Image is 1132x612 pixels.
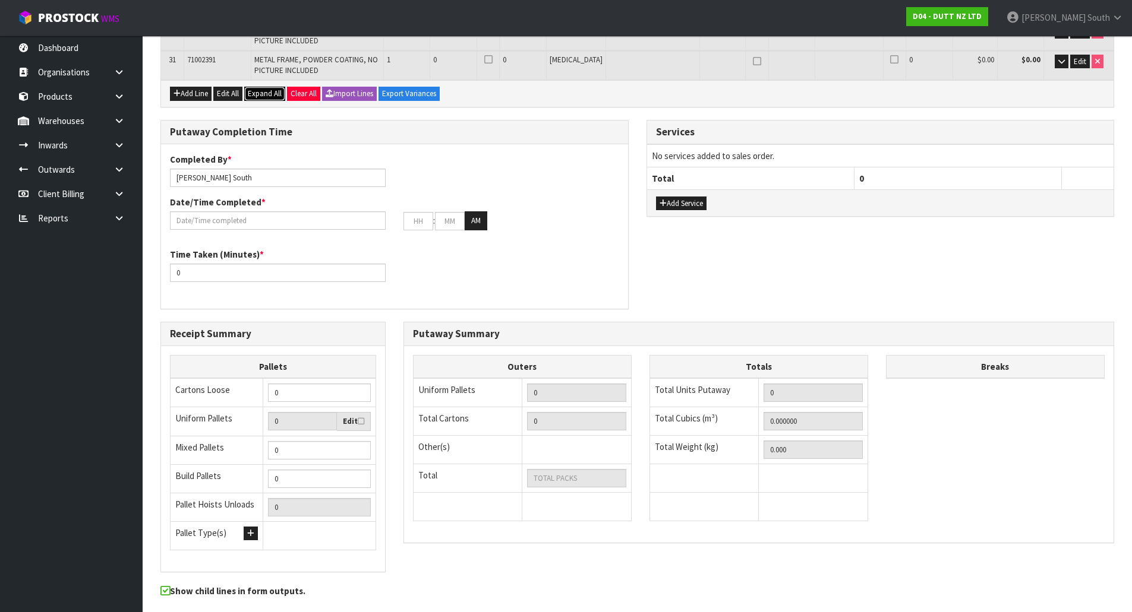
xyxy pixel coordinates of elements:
label: Edit [343,416,364,427]
td: Total Cartons [413,407,522,436]
h3: Putaway Completion Time [170,126,619,138]
input: Uniform Pallets [268,412,337,430]
input: TOTAL PACKS [527,469,626,487]
td: Uniform Pallets [413,378,522,407]
span: 31 [169,55,176,65]
span: $0.00 [978,55,994,65]
span: 1 [387,55,390,65]
td: Other(s) [413,436,522,464]
input: Time Taken [170,264,386,282]
td: Cartons Loose [171,378,263,407]
td: Total Weight (kg) [649,436,759,464]
small: WMS [101,13,119,24]
span: ProStock [38,10,99,26]
button: Clear All [287,87,320,101]
button: Expand All [244,87,285,101]
span: Edit [1074,27,1086,37]
h3: Putaway Summary [413,328,1105,340]
img: cube-alt.png [18,10,33,25]
span: 0 [859,173,864,184]
td: Uniform Pallets [171,407,263,436]
a: D04 - DUTT NZ LTD [906,7,988,26]
span: Edit [1074,56,1086,66]
span: 0 [909,55,913,65]
td: Total [413,464,522,493]
span: 0 [503,55,506,65]
label: Time Taken (Minutes) [170,248,264,261]
strong: $0.00 [1021,55,1040,65]
th: Outers [413,355,631,378]
td: No services added to sales order. [647,144,1114,167]
label: Show child lines in form outputs. [160,585,305,600]
td: Total Cubics (m³) [649,407,759,436]
td: Pallet Hoists Unloads [171,493,263,521]
input: MM [435,212,465,230]
button: Import Lines [322,87,377,101]
h3: Receipt Summary [170,328,376,340]
input: UNIFORM P LINES [527,383,626,402]
button: AM [465,211,487,230]
input: Manual [268,441,371,459]
input: HH [403,212,433,230]
input: UNIFORM P + MIXED P + BUILD P [268,498,371,516]
td: : [433,211,435,230]
span: [MEDICAL_DATA] [550,55,603,65]
label: Completed By [170,153,232,166]
label: Date/Time Completed [170,196,266,208]
span: South [1087,12,1110,23]
th: Totals [649,355,868,378]
th: Total [647,167,854,189]
th: Pallets [171,355,376,378]
span: [PERSON_NAME] [1021,12,1086,23]
td: Build Pallets [171,464,263,493]
td: Total Units Putaway [649,378,759,407]
input: Manual [268,383,371,402]
input: Manual [268,470,371,488]
span: METAL FRAME, POWDER COATING, NO PICTURE INCLUDED [254,55,378,75]
button: Export Variances [379,87,440,101]
button: Edit All [213,87,242,101]
button: Add Line [170,87,212,101]
span: 71002391 [187,55,216,65]
td: Mixed Pallets [171,436,263,464]
input: Date/Time completed [170,211,386,230]
span: 0 [433,55,437,65]
input: OUTERS TOTAL = CTN [527,412,626,430]
th: Breaks [886,355,1104,378]
td: Pallet Type(s) [171,521,263,550]
button: Edit [1070,55,1090,69]
h3: Services [656,126,1105,138]
button: Add Service [656,196,707,211]
span: Expand All [248,88,282,99]
strong: D04 - DUTT NZ LTD [913,11,982,21]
